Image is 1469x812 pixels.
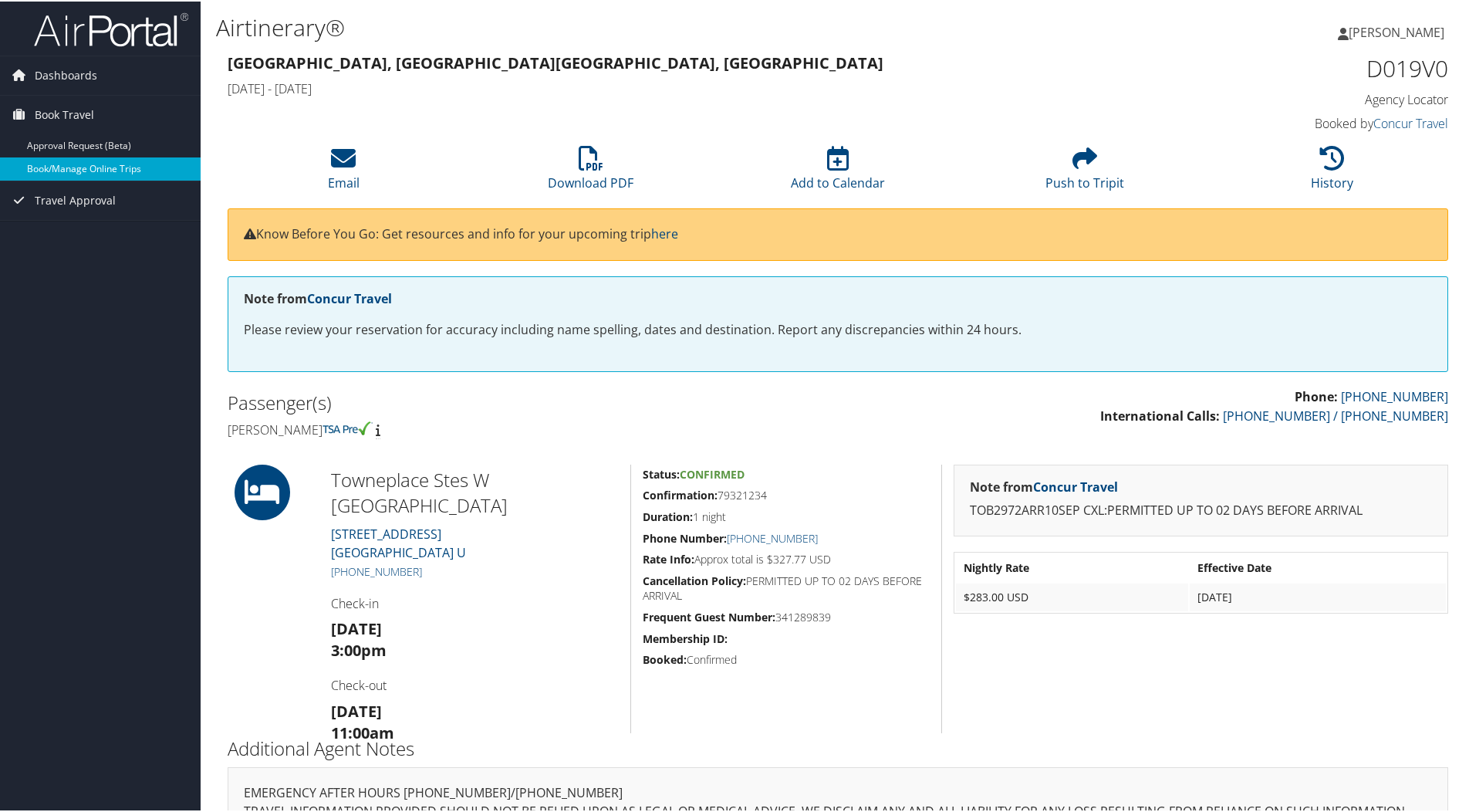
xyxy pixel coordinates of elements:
th: Effective Date [1190,553,1446,580]
strong: Note from [970,477,1118,494]
a: [PHONE_NUMBER] [331,563,422,577]
strong: Booked: [643,651,687,665]
h5: 79321234 [643,486,930,502]
strong: Rate Info: [643,550,694,565]
img: tsa-precheck.png [323,420,373,434]
strong: Confirmation: [643,486,718,501]
a: Download PDF [548,153,633,190]
h1: Airtinerary® [216,10,1045,42]
strong: Phone: [1295,387,1338,404]
h5: 341289839 [643,608,930,624]
p: TOB2972ARR10SEP CXL:PERMITTED UP TO 02 DAYS BEFORE ARRIVAL [970,499,1432,519]
strong: [GEOGRAPHIC_DATA], [GEOGRAPHIC_DATA] [GEOGRAPHIC_DATA], [GEOGRAPHIC_DATA] [228,51,883,72]
a: Add to Calendar [791,153,885,190]
th: Nightly Rate [956,553,1188,580]
strong: [DATE] [331,617,382,638]
span: Dashboards [35,55,97,93]
h4: Check-in [331,594,619,611]
span: Travel Approval [35,180,116,218]
a: Concur Travel [1033,477,1118,494]
a: Concur Travel [307,289,392,306]
a: [PERSON_NAME] [1338,8,1460,54]
h2: Passenger(s) [228,388,826,414]
strong: 11:00am [331,721,394,742]
h4: Check-out [331,675,619,692]
td: $283.00 USD [956,582,1188,610]
h2: Towneplace Stes W [GEOGRAPHIC_DATA] [331,465,619,517]
p: Know Before You Go: Get resources and info for your upcoming trip [244,223,1432,243]
a: [PHONE_NUMBER] / [PHONE_NUMBER] [1223,406,1448,423]
p: Please review your reservation for accuracy including name spelling, dates and destination. Repor... [244,319,1432,339]
a: History [1311,153,1353,190]
h4: [PERSON_NAME] [228,420,826,437]
a: Concur Travel [1373,113,1448,130]
strong: Duration: [643,508,693,523]
strong: Cancellation Policy: [643,572,746,587]
strong: [DATE] [331,699,382,720]
h5: Approx total is $327.77 USD [643,550,930,566]
h1: D019V0 [1160,51,1448,83]
h2: Additional Agent Notes [228,734,1448,760]
strong: Status: [643,465,680,480]
h5: Confirmed [643,651,930,666]
span: Confirmed [680,465,745,480]
h5: PERMITTED UP TO 02 DAYS BEFORE ARRIVAL [643,572,930,602]
strong: Note from [244,289,392,306]
h5: 1 night [643,508,930,523]
a: [STREET_ADDRESS][GEOGRAPHIC_DATA] U [331,524,466,560]
a: [PHONE_NUMBER] [1341,387,1448,404]
span: Book Travel [35,94,94,133]
h4: Agency Locator [1160,90,1448,107]
strong: 3:00pm [331,638,387,659]
a: here [651,224,678,241]
a: [PHONE_NUMBER] [727,529,818,544]
a: Push to Tripit [1045,153,1124,190]
strong: Membership ID: [643,630,728,645]
img: airportal-logo.png [34,10,188,46]
h4: [DATE] - [DATE] [228,79,1137,96]
span: [PERSON_NAME] [1349,22,1444,39]
h4: Booked by [1160,113,1448,130]
a: Email [328,153,360,190]
strong: International Calls: [1100,406,1220,423]
strong: Frequent Guest Number: [643,608,775,623]
td: [DATE] [1190,582,1446,610]
strong: Phone Number: [643,529,727,544]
